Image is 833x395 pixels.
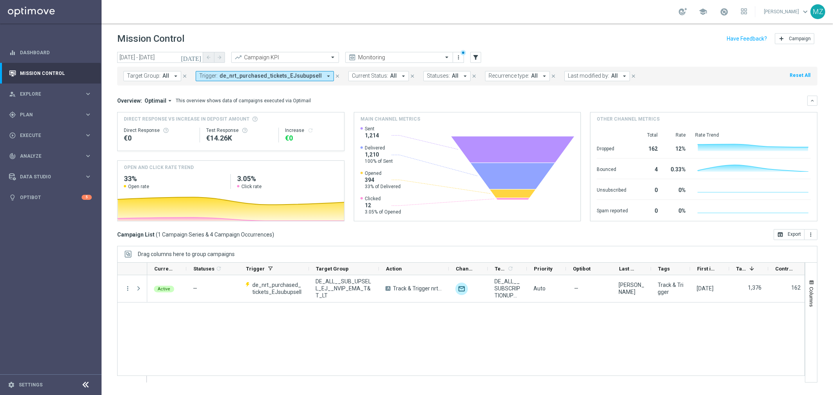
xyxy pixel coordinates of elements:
h1: Mission Control [117,33,184,44]
label: 1,376 [748,284,762,291]
i: keyboard_arrow_right [84,90,92,98]
div: Mission Control [9,63,92,84]
i: close [551,73,556,79]
ng-select: Monitoring [345,52,453,63]
label: 162 [791,284,801,291]
button: add Campaign [775,33,814,44]
div: Row Groups [138,251,235,257]
span: 1,210 [365,151,393,158]
i: preview [348,53,356,61]
div: person_search Explore keyboard_arrow_right [9,91,92,97]
i: arrow_drop_down [541,73,548,80]
span: Current Status [154,266,173,272]
h4: OPEN AND CLICK RATE TREND [124,164,194,171]
div: Data Studio [9,173,84,180]
span: All [531,73,538,79]
span: DE_ALL__SUBSCRIPTIONUPSELL__NVIP_EMA_T&T_LT [494,278,520,299]
div: Spam reported [597,204,628,216]
i: settings [8,381,15,388]
div: Rate [667,132,686,138]
i: arrow_back [206,55,211,60]
div: 5 [82,195,92,200]
i: arrow_drop_down [400,73,407,80]
span: Data Studio [20,174,84,179]
i: close [182,73,187,79]
i: more_vert [808,231,814,238]
button: [DATE] [180,52,203,64]
span: Statuses [193,266,214,272]
button: Reset All [789,71,811,80]
span: Active [158,286,170,292]
span: Plan [20,112,84,117]
a: Optibot [20,187,82,208]
a: Dashboard [20,42,92,63]
span: Analyze [20,154,84,158]
i: arrow_drop_down [166,97,173,104]
i: keyboard_arrow_down [810,98,815,103]
span: Click rate [241,183,262,190]
span: Auto [533,285,546,292]
i: lightbulb [9,194,16,201]
div: Analyze [9,153,84,160]
span: All [162,73,169,79]
span: All [390,73,397,79]
h2: 33% [124,174,224,183]
span: Opened [365,170,401,176]
button: more_vert [455,53,462,62]
img: Optimail [455,283,468,295]
button: Data Studio keyboard_arrow_right [9,174,92,180]
i: more_vert [455,54,462,60]
span: de_nrt_purchased_tickets_EJsubupsell [252,281,302,295]
button: lightbulb Optibot 5 [9,194,92,201]
div: 12 Aug 2025, Tuesday [697,285,713,292]
button: more_vert [804,229,817,240]
span: ) [272,231,274,238]
span: Target Group: [127,73,161,79]
span: All [611,73,618,79]
div: Press SPACE to select this row. [147,275,807,302]
i: equalizer [9,49,16,56]
span: Current Status: [352,73,388,79]
i: add [778,36,785,42]
div: equalizer Dashboard [9,50,92,56]
div: Total [637,132,658,138]
span: Priority [534,266,553,272]
i: arrow_drop_down [621,73,628,80]
ng-select: Campaign KPI [231,52,339,63]
i: trending_up [234,53,242,61]
span: 1,214 [365,132,379,139]
span: Last modified by: [568,73,609,79]
span: 33% of Delivered [365,183,401,190]
button: more_vert [124,285,131,292]
span: — [193,285,197,292]
span: ( [156,231,158,238]
i: keyboard_arrow_right [84,111,92,118]
h4: Main channel metrics [360,116,420,123]
i: play_circle_outline [9,132,16,139]
button: close [409,72,416,80]
h2: 3.05% [237,174,337,183]
span: Columns [808,287,815,307]
i: refresh [307,127,314,133]
span: Campaign [789,36,811,41]
button: gps_fixed Plan keyboard_arrow_right [9,112,92,118]
span: Drag columns here to group campaigns [138,251,235,257]
span: Track & Trigger [658,281,683,295]
i: gps_fixed [9,111,16,118]
button: arrow_back [203,52,214,63]
div: Magdalena Zazula [619,281,644,295]
div: This overview shows data of campaigns executed via Optimail [176,97,311,104]
div: Explore [9,91,84,98]
span: 394 [365,176,401,183]
i: close [631,73,636,79]
i: person_search [9,91,16,98]
div: Bounced [597,162,628,175]
button: Mission Control [9,70,92,77]
div: 0% [667,204,686,216]
span: Tags [658,266,670,272]
span: Optibot [573,266,590,272]
span: First in Range [697,266,716,272]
